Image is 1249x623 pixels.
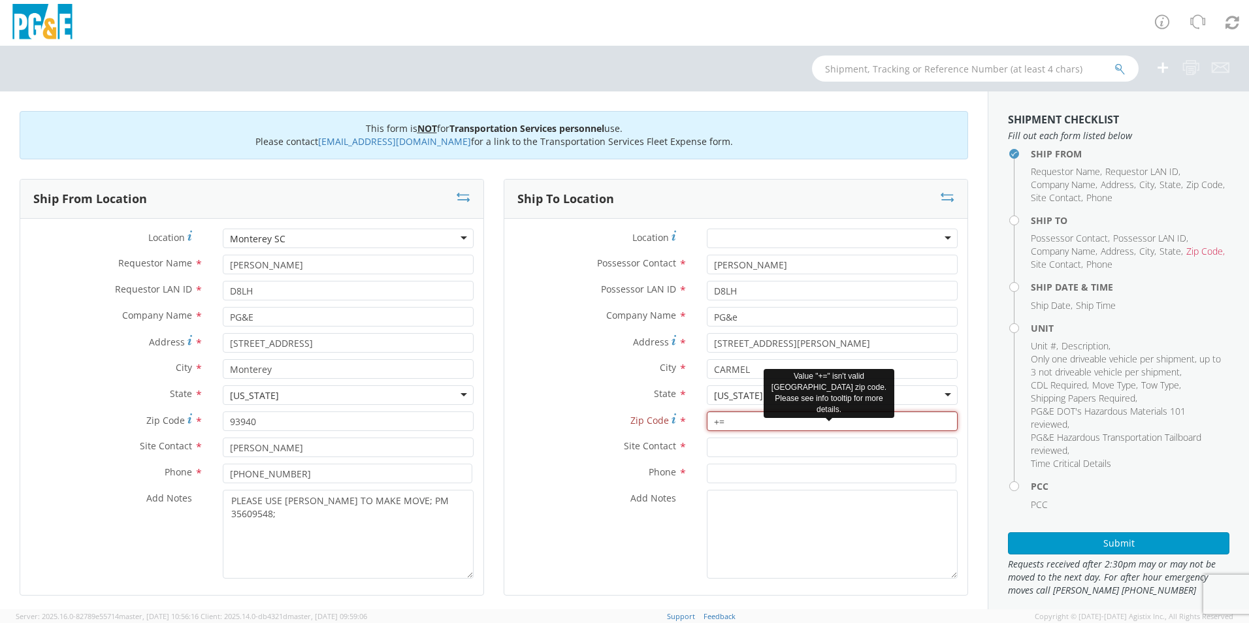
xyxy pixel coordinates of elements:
[1101,178,1136,191] li: ,
[1035,611,1233,622] span: Copyright © [DATE]-[DATE] Agistix Inc., All Rights Reserved
[1031,353,1226,379] li: ,
[1062,340,1111,353] li: ,
[1031,191,1081,204] span: Site Contact
[201,611,367,621] span: Client: 2025.14.0-db4321d
[119,611,199,621] span: master, [DATE] 10:56:16
[140,439,192,452] span: Site Contact
[667,611,695,621] a: Support
[1031,405,1226,431] li: ,
[630,414,669,426] span: Zip Code
[624,439,676,452] span: Site Contact
[1139,178,1154,191] span: City
[33,193,147,206] h3: Ship From Location
[118,257,192,269] span: Requestor Name
[1031,258,1083,271] li: ,
[165,466,192,478] span: Phone
[1031,258,1081,270] span: Site Contact
[1031,165,1102,178] li: ,
[1031,178,1097,191] li: ,
[654,387,676,400] span: State
[1031,405,1186,430] span: PG&E DOT's Hazardous Materials 101 reviewed
[764,369,894,418] div: Value "+=" isn't valid [GEOGRAPHIC_DATA] zip code. Please see info tooltip for more details.
[1105,165,1178,178] span: Requestor LAN ID
[1031,299,1073,312] li: ,
[812,56,1139,82] input: Shipment, Tracking or Reference Number (at least 4 chars)
[1101,245,1136,258] li: ,
[1031,191,1083,204] li: ,
[1031,431,1226,457] li: ,
[517,193,614,206] h3: Ship To Location
[1031,340,1058,353] li: ,
[1031,392,1135,404] span: Shipping Papers Required
[1186,178,1223,191] span: Zip Code
[230,232,285,246] div: Monterey SC
[1031,149,1229,159] h4: Ship From
[1031,431,1201,456] span: PG&E Hazardous Transportation Tailboard reviewed
[597,257,676,269] span: Possessor Contact
[1031,340,1056,352] span: Unit #
[1031,232,1108,244] span: Possessor Contact
[649,466,676,478] span: Phone
[1186,245,1223,257] span: Zip Code
[1031,245,1095,257] span: Company Name
[449,122,604,135] b: Transportation Services personnel
[1031,165,1100,178] span: Requestor Name
[1031,379,1087,391] span: CDL Required
[1186,245,1225,258] li: ,
[1092,379,1138,392] li: ,
[1031,392,1137,405] li: ,
[704,611,736,621] a: Feedback
[1062,340,1109,352] span: Description
[1139,178,1156,191] li: ,
[1008,112,1119,127] strong: Shipment Checklist
[1092,379,1136,391] span: Move Type
[148,231,185,244] span: Location
[16,611,199,621] span: Server: 2025.16.0-82789e55714
[660,361,676,374] span: City
[1031,282,1229,292] h4: Ship Date & Time
[1031,457,1111,470] span: Time Critical Details
[287,611,367,621] span: master, [DATE] 09:59:06
[10,4,75,42] img: pge-logo-06675f144f4cfa6a6814.png
[1160,178,1181,191] span: State
[1139,245,1156,258] li: ,
[1031,299,1071,311] span: Ship Date
[1113,232,1188,245] li: ,
[633,336,669,348] span: Address
[601,283,676,295] span: Possessor LAN ID
[1031,245,1097,258] li: ,
[1160,178,1183,191] li: ,
[1139,245,1154,257] span: City
[149,336,185,348] span: Address
[1160,245,1181,257] span: State
[1076,299,1116,311] span: Ship Time
[146,414,185,426] span: Zip Code
[1160,245,1183,258] li: ,
[1031,498,1048,511] span: PCC
[1186,178,1225,191] li: ,
[1031,216,1229,225] h4: Ship To
[318,135,471,148] a: [EMAIL_ADDRESS][DOMAIN_NAME]
[1008,532,1229,554] button: Submit
[230,389,279,402] div: [US_STATE]
[1031,353,1221,378] span: Only one driveable vehicle per shipment, up to 3 not driveable vehicle per shipment
[1113,232,1186,244] span: Possessor LAN ID
[630,492,676,504] span: Add Notes
[1105,165,1180,178] li: ,
[1031,379,1089,392] li: ,
[1141,379,1179,391] span: Tow Type
[176,361,192,374] span: City
[1031,481,1229,491] h4: PCC
[1086,191,1112,204] span: Phone
[1031,178,1095,191] span: Company Name
[714,389,763,402] div: [US_STATE]
[1086,258,1112,270] span: Phone
[115,283,192,295] span: Requestor LAN ID
[1008,558,1229,597] span: Requests received after 2:30pm may or may not be moved to the next day. For after hour emergency ...
[632,231,669,244] span: Location
[122,309,192,321] span: Company Name
[417,122,437,135] u: NOT
[1031,323,1229,333] h4: Unit
[1031,232,1110,245] li: ,
[1101,178,1134,191] span: Address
